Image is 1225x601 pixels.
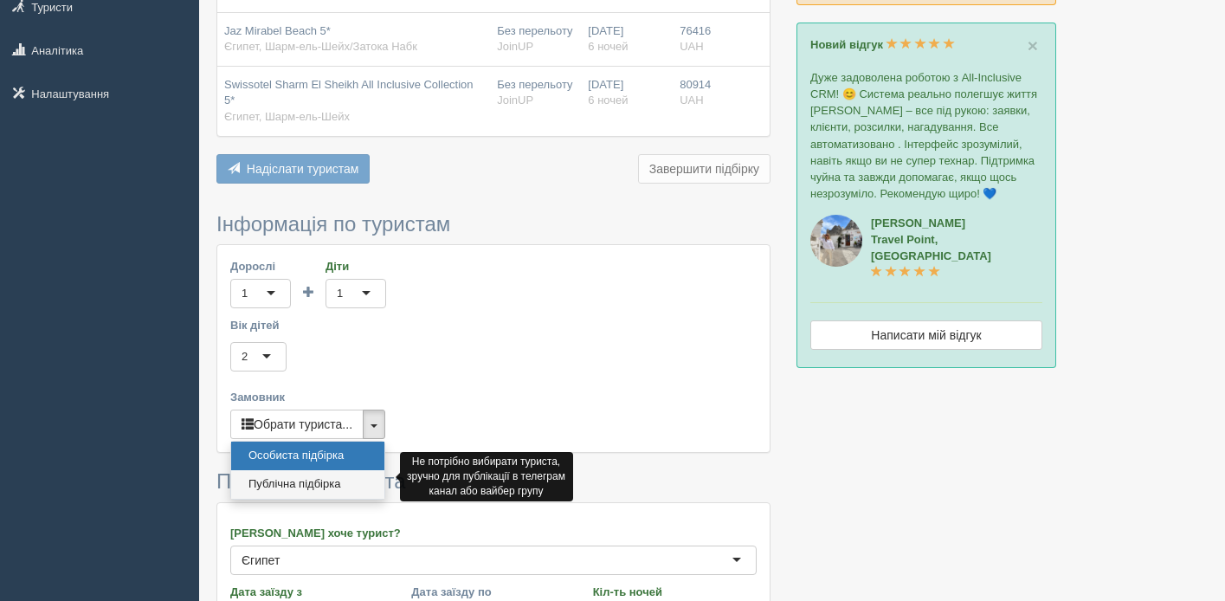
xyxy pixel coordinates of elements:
[497,77,574,109] div: Без перельоту
[231,442,384,470] a: Особиста підбірка
[230,525,757,541] label: [PERSON_NAME] хоче турист?
[871,216,991,279] a: [PERSON_NAME]Travel Point, [GEOGRAPHIC_DATA]
[497,94,533,107] span: JoinUP
[593,584,757,600] label: Кіл-ть ночей
[588,40,628,53] span: 6 ночей
[216,154,370,184] button: Надіслати туристам
[230,584,394,600] label: Дата заїзду з
[224,24,331,37] span: Jaz Mirabel Beach 5*
[497,23,574,55] div: Без перельоту
[337,285,343,302] div: 1
[810,69,1042,202] p: Дуже задоволена роботою з All-Inclusive CRM! 😊 Система реально полегшує життя [PERSON_NAME] – все...
[242,285,248,302] div: 1
[231,470,384,499] a: Публічна підбірка
[224,110,350,123] span: Єгипет, Шарм-ель-Шейх
[230,410,364,439] button: Обрати туриста...
[230,317,757,333] label: Вік дітей
[247,162,359,176] span: Надіслати туристам
[588,23,666,55] div: [DATE]
[216,213,770,236] h3: Інформація по туристам
[810,38,955,51] a: Новий відгук
[588,94,628,107] span: 6 ночей
[810,320,1042,350] a: Написати мій відгук
[242,552,280,569] div: Єгипет
[680,94,703,107] span: UAH
[1028,36,1038,55] button: Close
[242,348,248,365] div: 2
[326,258,386,275] label: Діти
[411,584,575,600] label: Дата заїзду по
[230,389,757,405] label: Замовник
[638,154,770,184] button: Завершити підбірку
[216,469,406,493] span: Побажання туриста
[497,40,533,53] span: JoinUP
[224,78,474,107] span: Swissotel Sharm El Sheikh All Inclusive Collection 5*
[224,40,417,53] span: Єгипет, Шарм-ель-Шейх/Затока Набк
[680,24,711,37] span: 76416
[1028,36,1038,55] span: ×
[400,452,573,501] div: Не потрібно вибирати туриста, зручно для публікації в телеграм канал або вайбер групу
[588,77,666,109] div: [DATE]
[230,258,291,275] label: Дорослі
[680,40,703,53] span: UAH
[680,78,711,91] span: 80914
